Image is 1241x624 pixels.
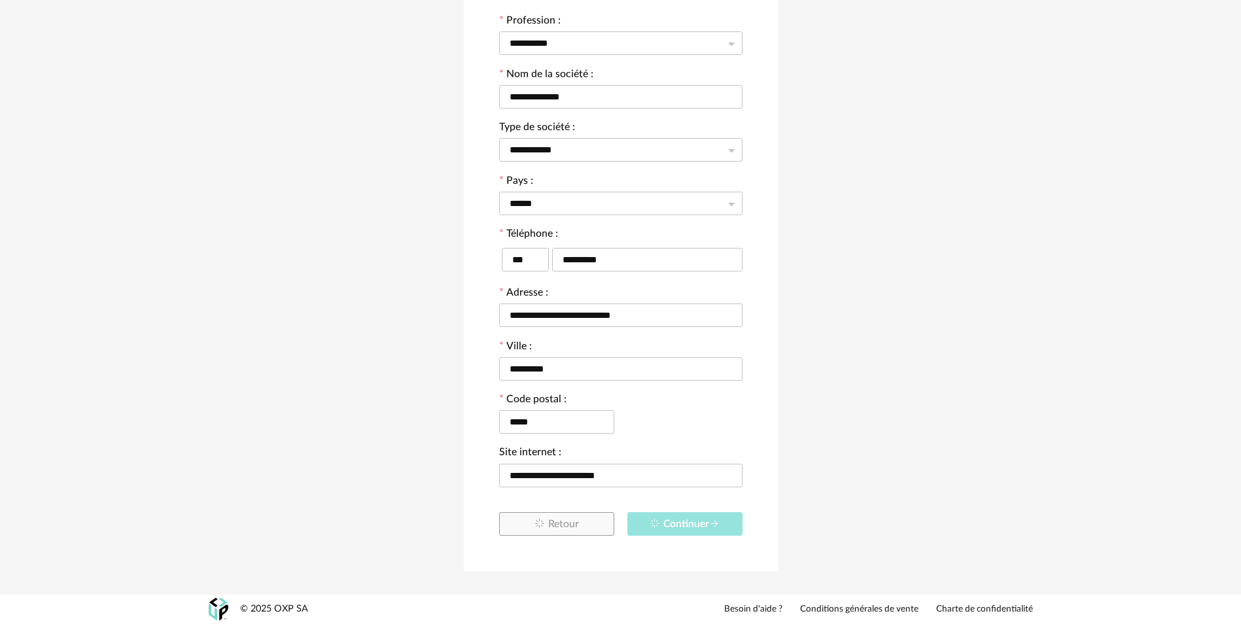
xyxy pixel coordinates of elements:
label: Profession : [499,16,561,29]
label: Adresse : [499,288,548,301]
label: Code postal : [499,394,567,407]
label: Pays : [499,176,533,189]
a: Conditions générales de vente [800,604,918,615]
a: Charte de confidentialité [936,604,1033,615]
label: Téléphone : [499,229,558,242]
label: Type de société : [499,122,575,135]
label: Nom de la société : [499,69,593,82]
label: Site internet : [499,447,561,460]
img: OXP [209,598,228,621]
label: Ville : [499,341,532,355]
div: © 2025 OXP SA [240,603,308,615]
a: Besoin d'aide ? [724,604,782,615]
